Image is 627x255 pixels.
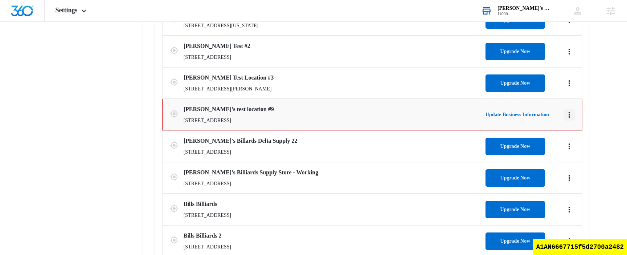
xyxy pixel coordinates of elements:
[497,11,550,16] div: account id
[564,77,575,89] button: Actions
[184,73,483,82] h3: [PERSON_NAME] Test Location #3
[184,180,483,187] p: [STREET_ADDRESS]
[564,141,575,152] button: Actions
[564,204,575,215] button: Actions
[184,105,483,114] h3: [PERSON_NAME]'s test location #9
[497,5,550,11] div: account name
[564,172,575,184] button: Actions
[485,232,545,250] button: Upgrade Now
[184,148,483,156] p: [STREET_ADDRESS]
[564,235,575,247] button: Actions
[184,137,483,145] h3: [PERSON_NAME]'s Billards Delta Supply 22
[485,74,545,92] button: Upgrade Now
[184,243,483,251] p: [STREET_ADDRESS]
[485,201,545,218] button: Upgrade Now
[564,46,575,57] button: Actions
[56,7,78,14] span: Settings
[184,42,483,50] h3: [PERSON_NAME] Test #2
[184,168,483,177] h3: [PERSON_NAME]'s Billiards Supply Store - Working
[184,22,483,29] p: [STREET_ADDRESS][US_STATE]
[533,239,627,255] div: A1AN6667715f5d2700a2482
[564,109,575,121] button: Actions
[184,85,483,93] p: [STREET_ADDRESS][PERSON_NAME]
[184,117,483,124] p: [STREET_ADDRESS]
[485,43,545,60] button: Upgrade Now
[184,211,483,219] p: [STREET_ADDRESS]
[184,231,483,240] h3: Bills Billiards 2
[184,53,483,61] p: [STREET_ADDRESS]
[485,169,545,187] button: Upgrade Now
[485,111,558,118] a: Update Business Information
[485,138,545,155] button: Upgrade Now
[184,200,483,209] h3: Bills Billiards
